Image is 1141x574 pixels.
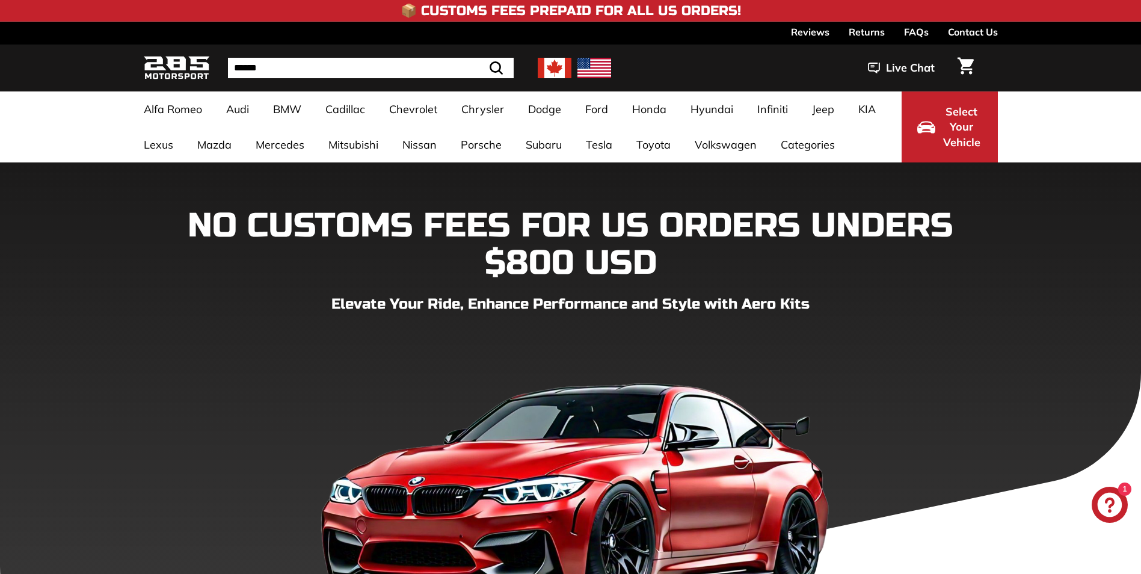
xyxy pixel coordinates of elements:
[244,127,316,162] a: Mercedes
[800,91,846,127] a: Jeep
[516,91,573,127] a: Dodge
[132,127,185,162] a: Lexus
[390,127,449,162] a: Nissan
[902,91,998,162] button: Select Your Vehicle
[573,91,620,127] a: Ford
[185,127,244,162] a: Mazda
[377,91,449,127] a: Chevrolet
[1088,487,1131,526] inbox-online-store-chat: Shopify online store chat
[950,48,981,88] a: Cart
[228,58,514,78] input: Search
[514,127,574,162] a: Subaru
[313,91,377,127] a: Cadillac
[745,91,800,127] a: Infiniti
[261,91,313,127] a: BMW
[401,4,741,18] h4: 📦 Customs Fees Prepaid for All US Orders!
[132,91,214,127] a: Alfa Romeo
[683,127,769,162] a: Volkswagen
[904,22,929,42] a: FAQs
[769,127,847,162] a: Categories
[214,91,261,127] a: Audi
[791,22,829,42] a: Reviews
[574,127,624,162] a: Tesla
[624,127,683,162] a: Toyota
[144,208,998,282] h1: NO CUSTOMS FEES FOR US ORDERS UNDERS $800 USD
[846,91,888,127] a: KIA
[620,91,678,127] a: Honda
[449,127,514,162] a: Porsche
[678,91,745,127] a: Hyundai
[886,60,935,76] span: Live Chat
[941,104,982,150] span: Select Your Vehicle
[948,22,998,42] a: Contact Us
[449,91,516,127] a: Chrysler
[144,294,998,315] p: Elevate Your Ride, Enhance Performance and Style with Aero Kits
[852,53,950,83] button: Live Chat
[849,22,885,42] a: Returns
[144,54,210,82] img: Logo_285_Motorsport_areodynamics_components
[316,127,390,162] a: Mitsubishi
